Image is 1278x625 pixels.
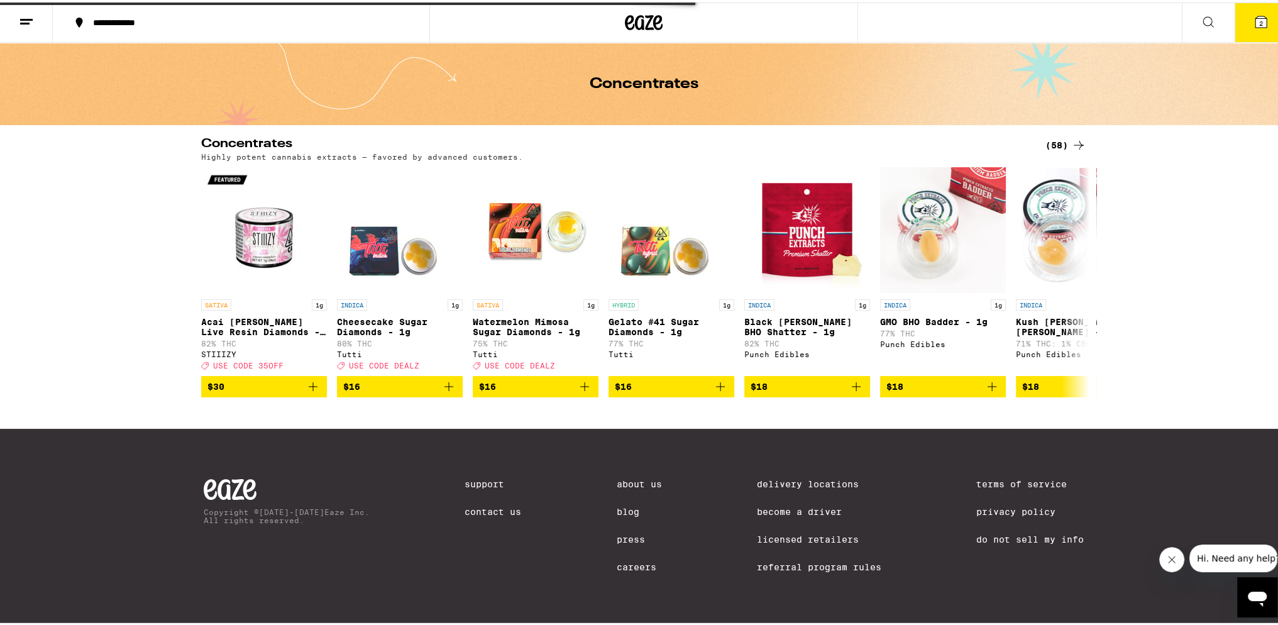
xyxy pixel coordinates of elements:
[744,314,870,335] p: Black [PERSON_NAME] BHO Shatter - 1g
[855,297,870,308] p: 1g
[201,135,1025,150] h2: Concentrates
[465,504,521,514] a: Contact Us
[609,337,734,345] p: 77% THC
[473,165,598,290] img: Tutti - Watermelon Mimosa Sugar Diamonds - 1g
[976,532,1084,542] a: Do Not Sell My Info
[1016,337,1142,345] p: 71% THC: 1% CBD
[1189,542,1277,570] iframe: Message from company
[343,379,360,389] span: $16
[312,297,327,308] p: 1g
[880,165,1006,373] a: Open page for GMO BHO Badder - 1g from Punch Edibles
[207,379,224,389] span: $30
[744,165,870,373] a: Open page for Black Runtz BHO Shatter - 1g from Punch Edibles
[880,297,910,308] p: INDICA
[583,297,598,308] p: 1g
[609,314,734,335] p: Gelato #41 Sugar Diamonds - 1g
[201,165,327,290] img: STIIIZY - Acai Berry Live Resin Diamonds - 1g
[617,560,662,570] a: Careers
[473,348,598,356] div: Tutti
[201,297,231,308] p: SATIVA
[473,297,503,308] p: SATIVA
[213,359,284,367] span: USE CODE 35OFF
[473,373,598,395] button: Add to bag
[880,314,1006,324] p: GMO BHO Badder - 1g
[337,314,463,335] p: Cheesecake Sugar Diamonds - 1g
[609,165,734,290] img: Tutti - Gelato #41 Sugar Diamonds - 1g
[448,297,463,308] p: 1g
[1045,135,1086,150] a: (58)
[465,477,521,487] a: Support
[1022,379,1039,389] span: $18
[617,504,662,514] a: Blog
[337,337,463,345] p: 80% THC
[337,297,367,308] p: INDICA
[757,504,881,514] a: Become a Driver
[751,379,768,389] span: $18
[473,165,598,373] a: Open page for Watermelon Mimosa Sugar Diamonds - 1g from Tutti
[744,337,870,345] p: 82% THC
[744,373,870,395] button: Add to bag
[1016,165,1142,373] a: Open page for Kush Mintz BHO Badder - 1g from Punch Edibles
[1016,373,1142,395] button: Add to bag
[757,477,881,487] a: Delivery Locations
[609,348,734,356] div: Tutti
[479,379,496,389] span: $16
[744,348,870,356] div: Punch Edibles
[617,477,662,487] a: About Us
[1016,297,1046,308] p: INDICA
[744,297,774,308] p: INDICA
[719,297,734,308] p: 1g
[201,373,327,395] button: Add to bag
[201,150,523,158] p: Highly potent cannabis extracts — favored by advanced customers.
[976,504,1084,514] a: Privacy Policy
[337,373,463,395] button: Add to bag
[609,373,734,395] button: Add to bag
[886,379,903,389] span: $18
[744,165,870,290] img: Punch Edibles - Black Runtz BHO Shatter - 1g
[615,379,632,389] span: $16
[337,348,463,356] div: Tutti
[976,477,1084,487] a: Terms of Service
[590,74,698,89] h1: Concentrates
[204,506,370,522] p: Copyright © [DATE]-[DATE] Eaze Inc. All rights reserved.
[1237,575,1277,615] iframe: Button to launch messaging window
[991,297,1006,308] p: 1g
[757,532,881,542] a: Licensed Retailers
[1016,314,1142,335] p: Kush [PERSON_NAME] BHO [PERSON_NAME] - 1g
[201,165,327,373] a: Open page for Acai Berry Live Resin Diamonds - 1g from STIIIZY
[880,327,1006,335] p: 77% THC
[8,9,91,19] span: Hi. Need any help?
[1259,17,1263,25] span: 2
[473,337,598,345] p: 75% THC
[1159,545,1184,570] iframe: Close message
[201,337,327,345] p: 82% THC
[880,373,1006,395] button: Add to bag
[609,165,734,373] a: Open page for Gelato #41 Sugar Diamonds - 1g from Tutti
[349,359,419,367] span: USE CODE DEALZ
[880,165,1006,290] img: Punch Edibles - GMO BHO Badder - 1g
[473,314,598,335] p: Watermelon Mimosa Sugar Diamonds - 1g
[757,560,881,570] a: Referral Program Rules
[609,297,639,308] p: HYBRID
[485,359,555,367] span: USE CODE DEALZ
[1016,348,1142,356] div: Punch Edibles
[201,348,327,356] div: STIIIZY
[201,314,327,335] p: Acai [PERSON_NAME] Live Resin Diamonds - 1g
[337,165,463,373] a: Open page for Cheesecake Sugar Diamonds - 1g from Tutti
[617,532,662,542] a: Press
[337,165,463,290] img: Tutti - Cheesecake Sugar Diamonds - 1g
[1016,165,1142,290] img: Punch Edibles - Kush Mintz BHO Badder - 1g
[880,338,1006,346] div: Punch Edibles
